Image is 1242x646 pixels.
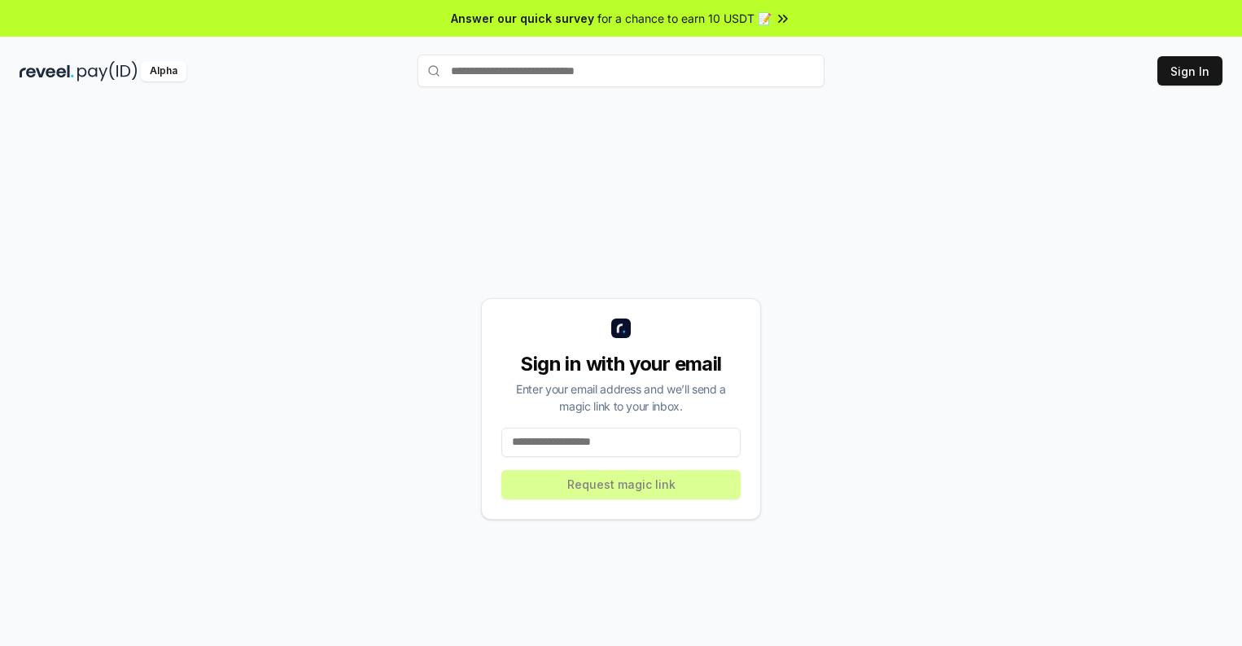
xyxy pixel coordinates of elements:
[451,10,594,27] span: Answer our quick survey
[141,61,186,81] div: Alpha
[597,10,772,27] span: for a chance to earn 10 USDT 📝
[1157,56,1222,86] button: Sign In
[501,351,741,377] div: Sign in with your email
[20,61,74,81] img: reveel_dark
[77,61,138,81] img: pay_id
[611,319,631,338] img: logo_small
[501,380,741,415] div: Enter your email address and we’ll send a magic link to your inbox.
